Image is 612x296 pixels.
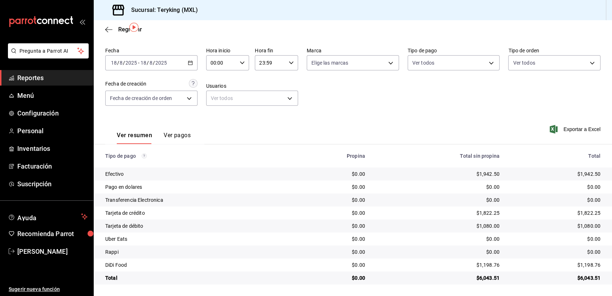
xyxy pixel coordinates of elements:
[377,196,500,204] div: $0.00
[17,247,88,256] span: [PERSON_NAME]
[311,59,348,66] span: Elige las marcas
[140,60,147,66] input: --
[149,60,153,66] input: --
[105,248,286,256] div: Rappi
[105,274,286,282] div: Total
[105,209,286,217] div: Tarjeta de crédito
[511,209,600,217] div: $1,822.25
[307,48,399,53] label: Marca
[147,60,149,66] span: /
[377,235,500,243] div: $0.00
[153,60,155,66] span: /
[206,91,298,106] div: Ver todos
[138,60,139,66] span: -
[17,91,88,100] span: Menú
[17,161,88,171] span: Facturación
[79,19,85,25] button: open_drawer_menu
[17,144,88,153] span: Inventarios
[117,60,119,66] span: /
[129,23,138,32] img: Tooltip marker
[298,248,365,256] div: $0.00
[117,132,152,144] button: Ver resumen
[298,261,365,269] div: $0.00
[125,6,198,14] h3: Sucursal: Teryking (MXL)
[142,153,147,158] svg: Los pagos realizados con Pay y otras terminales son montos brutos.
[412,59,434,66] span: Ver todos
[408,48,500,53] label: Tipo de pago
[511,261,600,269] div: $1,198.76
[377,248,500,256] div: $0.00
[119,60,123,66] input: --
[298,209,365,217] div: $0.00
[511,274,600,282] div: $6,043.51
[298,170,365,178] div: $0.00
[110,95,172,102] span: Fecha de creación de orden
[513,59,535,66] span: Ver todos
[298,274,365,282] div: $0.00
[17,126,88,136] span: Personal
[551,125,600,134] button: Exportar a Excel
[255,48,298,53] label: Hora fin
[377,261,500,269] div: $1,198.76
[377,209,500,217] div: $1,822.25
[377,153,500,159] div: Total sin propina
[105,261,286,269] div: DiDi Food
[125,60,137,66] input: ----
[377,183,500,191] div: $0.00
[17,229,88,239] span: Recomienda Parrot
[511,222,600,230] div: $1,080.00
[105,235,286,243] div: Uber Eats
[105,170,286,178] div: Efectivo
[105,183,286,191] div: Pago en dolares
[298,183,365,191] div: $0.00
[105,196,286,204] div: Transferencia Electronica
[105,80,146,88] div: Fecha de creación
[19,47,77,55] span: Pregunta a Parrot AI
[298,222,365,230] div: $0.00
[298,235,365,243] div: $0.00
[164,132,191,144] button: Ver pagos
[511,248,600,256] div: $0.00
[105,222,286,230] div: Tarjeta de débito
[9,286,88,293] span: Sugerir nueva función
[117,132,191,144] div: navigation tabs
[377,222,500,230] div: $1,080.00
[377,170,500,178] div: $1,942.50
[105,48,198,53] label: Fecha
[5,52,89,60] a: Pregunta a Parrot AI
[17,212,78,221] span: Ayuda
[8,43,89,58] button: Pregunta a Parrot AI
[17,73,88,83] span: Reportes
[377,274,500,282] div: $6,043.51
[511,183,600,191] div: $0.00
[511,235,600,243] div: $0.00
[511,170,600,178] div: $1,942.50
[105,26,142,33] button: Regresar
[17,108,88,118] span: Configuración
[105,153,286,159] div: Tipo de pago
[111,60,117,66] input: --
[206,48,249,53] label: Hora inicio
[123,60,125,66] span: /
[298,153,365,159] div: Propina
[511,153,600,159] div: Total
[298,196,365,204] div: $0.00
[511,196,600,204] div: $0.00
[508,48,600,53] label: Tipo de orden
[155,60,167,66] input: ----
[118,26,142,33] span: Regresar
[206,83,298,88] label: Usuarios
[17,179,88,189] span: Suscripción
